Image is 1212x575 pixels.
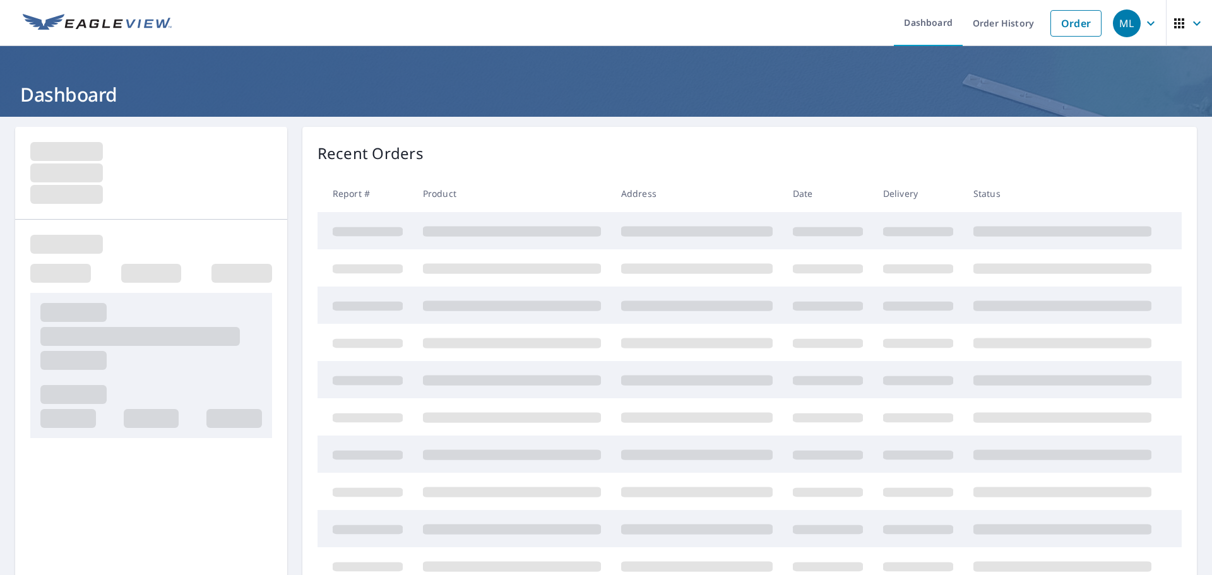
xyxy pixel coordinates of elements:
[23,14,172,33] img: EV Logo
[1113,9,1141,37] div: ML
[873,175,963,212] th: Delivery
[783,175,873,212] th: Date
[963,175,1161,212] th: Status
[611,175,783,212] th: Address
[413,175,611,212] th: Product
[15,81,1197,107] h1: Dashboard
[1050,10,1102,37] a: Order
[318,142,424,165] p: Recent Orders
[318,175,413,212] th: Report #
